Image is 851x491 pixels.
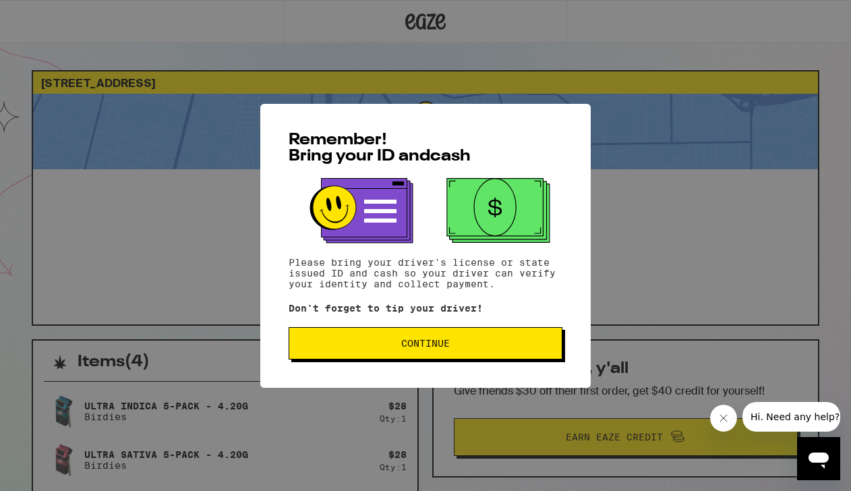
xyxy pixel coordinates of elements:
button: Continue [289,327,562,359]
iframe: Close message [710,405,737,432]
iframe: Button to launch messaging window [797,437,840,480]
p: Please bring your driver's license or state issued ID and cash so your driver can verify your ide... [289,257,562,289]
span: Remember! Bring your ID and cash [289,132,471,165]
span: Continue [401,339,450,348]
iframe: Message from company [742,402,840,432]
p: Don't forget to tip your driver! [289,303,562,314]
